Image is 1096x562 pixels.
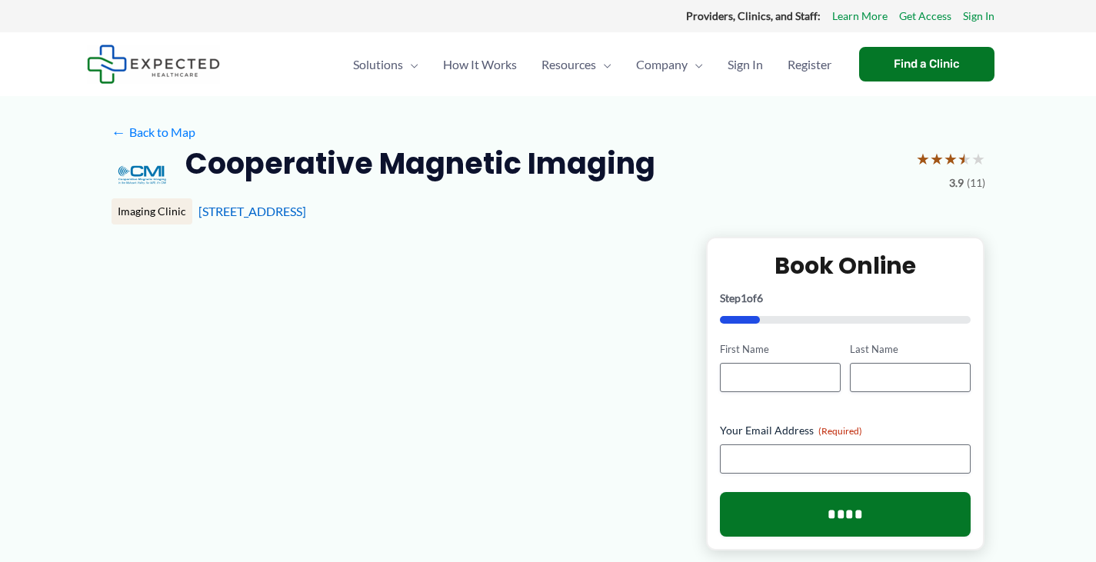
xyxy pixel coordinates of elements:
a: SolutionsMenu Toggle [341,38,431,91]
span: 1 [741,291,747,304]
span: ← [112,125,126,139]
a: CompanyMenu Toggle [624,38,715,91]
span: ★ [958,145,971,173]
div: Imaging Clinic [112,198,192,224]
span: How It Works [443,38,517,91]
a: Sign In [963,6,994,26]
a: ←Back to Map [112,121,195,144]
label: Your Email Address [720,423,971,438]
span: Menu Toggle [688,38,703,91]
span: Sign In [728,38,763,91]
span: Menu Toggle [403,38,418,91]
span: Resources [541,38,596,91]
a: Get Access [899,6,951,26]
span: ★ [930,145,944,173]
span: Company [636,38,688,91]
span: Solutions [353,38,403,91]
a: [STREET_ADDRESS] [198,204,306,218]
h2: Cooperative Magnetic Imaging [185,145,655,182]
a: Register [775,38,844,91]
img: Expected Healthcare Logo - side, dark font, small [87,45,220,84]
a: ResourcesMenu Toggle [529,38,624,91]
a: How It Works [431,38,529,91]
label: Last Name [850,342,971,357]
h2: Book Online [720,251,971,281]
span: 3.9 [949,173,964,193]
a: Learn More [832,6,888,26]
span: 6 [757,291,763,304]
span: Register [788,38,831,91]
span: Menu Toggle [596,38,611,91]
span: ★ [944,145,958,173]
span: ★ [916,145,930,173]
strong: Providers, Clinics, and Staff: [686,9,821,22]
p: Step of [720,293,971,304]
a: Find a Clinic [859,47,994,81]
a: Sign In [715,38,775,91]
label: First Name [720,342,841,357]
span: (11) [967,173,985,193]
nav: Primary Site Navigation [341,38,844,91]
span: (Required) [818,425,862,437]
span: ★ [971,145,985,173]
